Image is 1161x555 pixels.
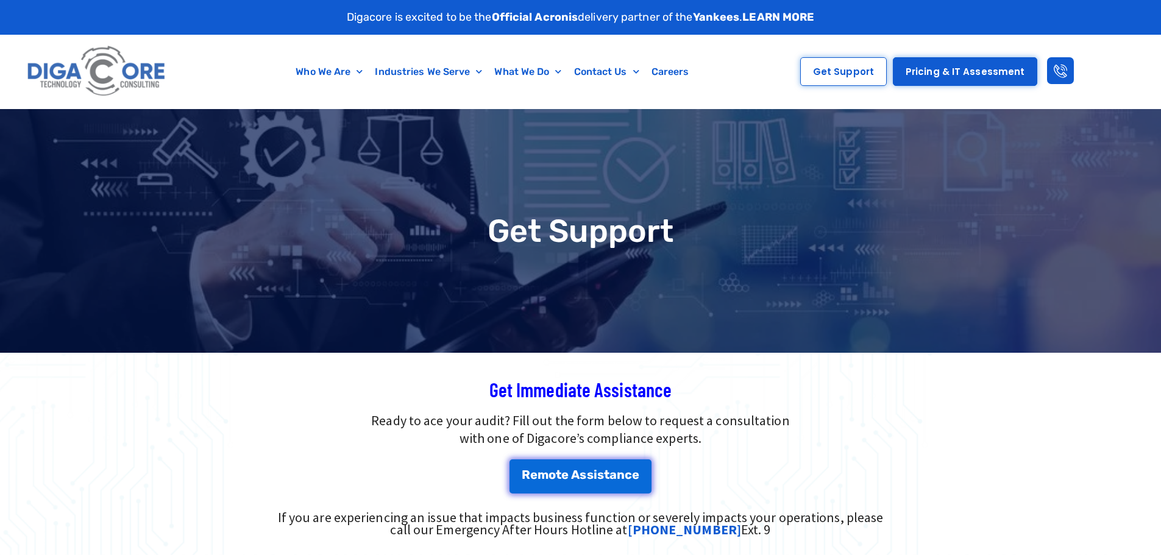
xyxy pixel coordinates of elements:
a: Get Support [800,57,887,86]
span: Get Support [813,67,874,76]
a: What We Do [488,58,567,86]
span: e [530,468,538,481]
a: Contact Us [568,58,645,86]
span: i [594,468,597,481]
span: m [538,468,549,481]
span: s [597,468,604,481]
a: Remote Assistance [509,459,652,493]
a: LEARN MORE [742,10,814,24]
span: e [632,468,639,481]
span: Get Immediate Assistance [489,378,672,401]
span: c [625,468,632,481]
span: s [587,468,594,481]
strong: Yankees [693,10,740,24]
a: Careers [645,58,695,86]
span: e [561,468,569,481]
p: Ready to ace your audit? Fill out the form below to request a consultation with one of Digacore’s... [191,412,971,447]
a: [PHONE_NUMBER] [628,521,741,538]
span: a [609,468,617,481]
span: s [580,468,586,481]
a: Who We Are [289,58,369,86]
span: A [571,468,580,481]
p: Digacore is excited to be the delivery partner of the . [347,9,815,26]
h1: Get Support [6,215,1155,247]
a: Industries We Serve [369,58,488,86]
a: Pricing & IT Assessment [893,57,1037,86]
img: Digacore logo 1 [24,41,170,102]
span: n [617,468,625,481]
span: R [522,468,530,481]
strong: Official Acronis [492,10,578,24]
div: If you are experiencing an issue that impacts business function or severely impacts your operatio... [269,511,893,536]
span: t [604,468,609,481]
span: o [549,468,556,481]
span: Pricing & IT Assessment [906,67,1024,76]
span: t [556,468,561,481]
nav: Menu [229,58,757,86]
